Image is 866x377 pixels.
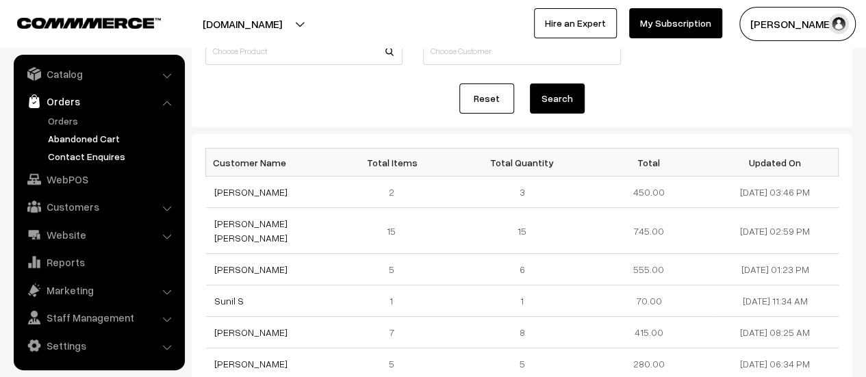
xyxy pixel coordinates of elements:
[712,148,839,177] th: Updated On
[44,149,180,164] a: Contact Enquires
[17,305,180,330] a: Staff Management
[17,18,161,28] img: COMMMERCE
[17,194,180,219] a: Customers
[332,208,459,254] td: 15
[214,295,244,307] a: Sunil S
[534,8,617,38] a: Hire an Expert
[712,177,839,208] td: [DATE] 03:46 PM
[332,148,459,177] th: Total Items
[585,285,712,317] td: 70.00
[459,177,585,208] td: 3
[214,358,288,369] a: [PERSON_NAME]
[332,317,459,348] td: 7
[585,317,712,348] td: 415.00
[459,285,585,317] td: 1
[332,285,459,317] td: 1
[17,14,137,30] a: COMMMERCE
[44,114,180,128] a: Orders
[17,89,180,114] a: Orders
[17,333,180,358] a: Settings
[712,285,839,317] td: [DATE] 11:34 AM
[459,208,585,254] td: 15
[17,62,180,86] a: Catalog
[205,38,403,65] input: Choose Product
[214,186,288,198] a: [PERSON_NAME]
[214,326,288,338] a: [PERSON_NAME]
[629,8,722,38] a: My Subscription
[423,38,620,65] input: Choose Customer
[17,222,180,247] a: Website
[530,83,585,114] button: Search
[17,250,180,274] a: Reports
[17,167,180,192] a: WebPOS
[214,263,288,275] a: [PERSON_NAME]
[739,7,856,41] button: [PERSON_NAME]
[459,148,585,177] th: Total Quantity
[585,208,712,254] td: 745.00
[712,317,839,348] td: [DATE] 08:25 AM
[585,177,712,208] td: 450.00
[459,83,514,114] a: Reset
[332,177,459,208] td: 2
[459,254,585,285] td: 6
[712,254,839,285] td: [DATE] 01:23 PM
[214,218,288,244] a: [PERSON_NAME] [PERSON_NAME]
[332,254,459,285] td: 5
[585,254,712,285] td: 555.00
[459,317,585,348] td: 8
[585,148,712,177] th: Total
[17,278,180,302] a: Marketing
[712,208,839,254] td: [DATE] 02:59 PM
[828,14,849,34] img: user
[44,131,180,146] a: Abandoned Cart
[206,148,333,177] th: Customer Name
[155,7,330,41] button: [DOMAIN_NAME]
